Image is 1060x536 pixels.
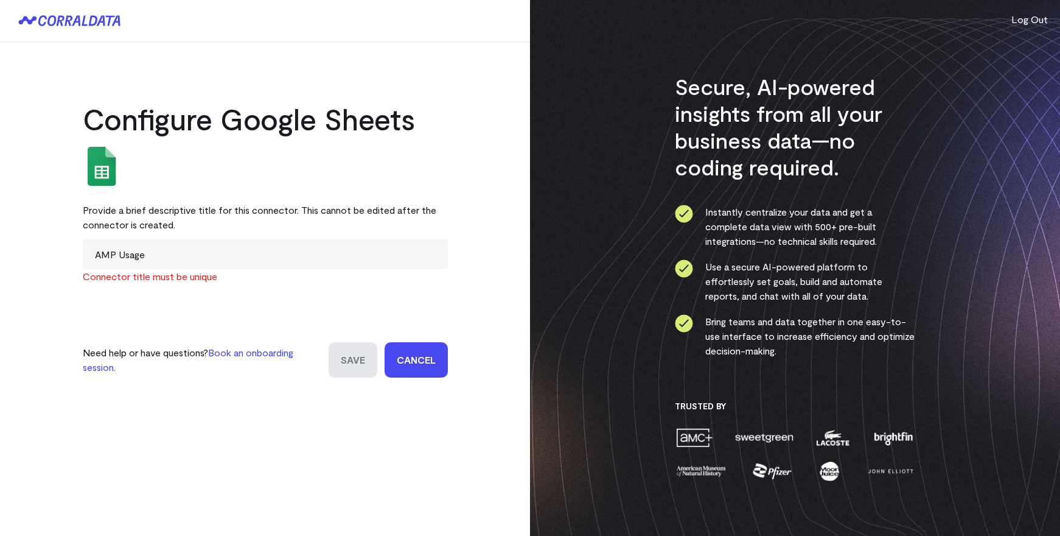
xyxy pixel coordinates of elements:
li: Instantly centralize your data and get a complete data view with 500+ pre-built integrations—no t... [675,205,915,249]
img: google_sheets-5a4bad8e.svg [83,147,122,186]
p: Connector title must be unique [83,269,448,284]
img: john-elliott-25751c40.png [866,460,915,482]
img: moon-juice-c312e729.png [817,460,842,482]
button: Log Out [1011,12,1048,27]
img: amnh-5afada46.png [675,460,727,482]
li: Bring teams and data together in one easy-to-use interface to increase efficiency and optimize de... [675,314,915,358]
input: Enter title here... [83,239,448,269]
input: Save [329,342,377,378]
div: Provide a brief descriptive title for this connector. This cannot be edited after the connector i... [83,196,448,239]
a: Cancel [385,342,448,378]
h3: Trusted By [675,401,915,412]
img: sweetgreen-1d1fb32c.png [734,427,795,448]
img: ico-check-circle-4b19435c.svg [675,314,693,333]
h3: Secure, AI-powered insights from all your business data—no coding required. [675,73,915,180]
li: Use a secure AI-powered platform to effortlessly set goals, build and automate reports, and chat ... [675,259,915,303]
img: ico-check-circle-4b19435c.svg [675,259,693,278]
img: brightfin-a251e171.png [871,427,915,448]
img: pfizer-e137f5fc.png [751,460,793,482]
img: lacoste-7a6b0538.png [815,427,851,448]
img: amc-0b11a8f1.png [675,427,714,448]
h2: Configure Google Sheets [83,100,448,137]
img: ico-check-circle-4b19435c.svg [675,205,693,223]
p: Need help or have questions? [83,345,321,375]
